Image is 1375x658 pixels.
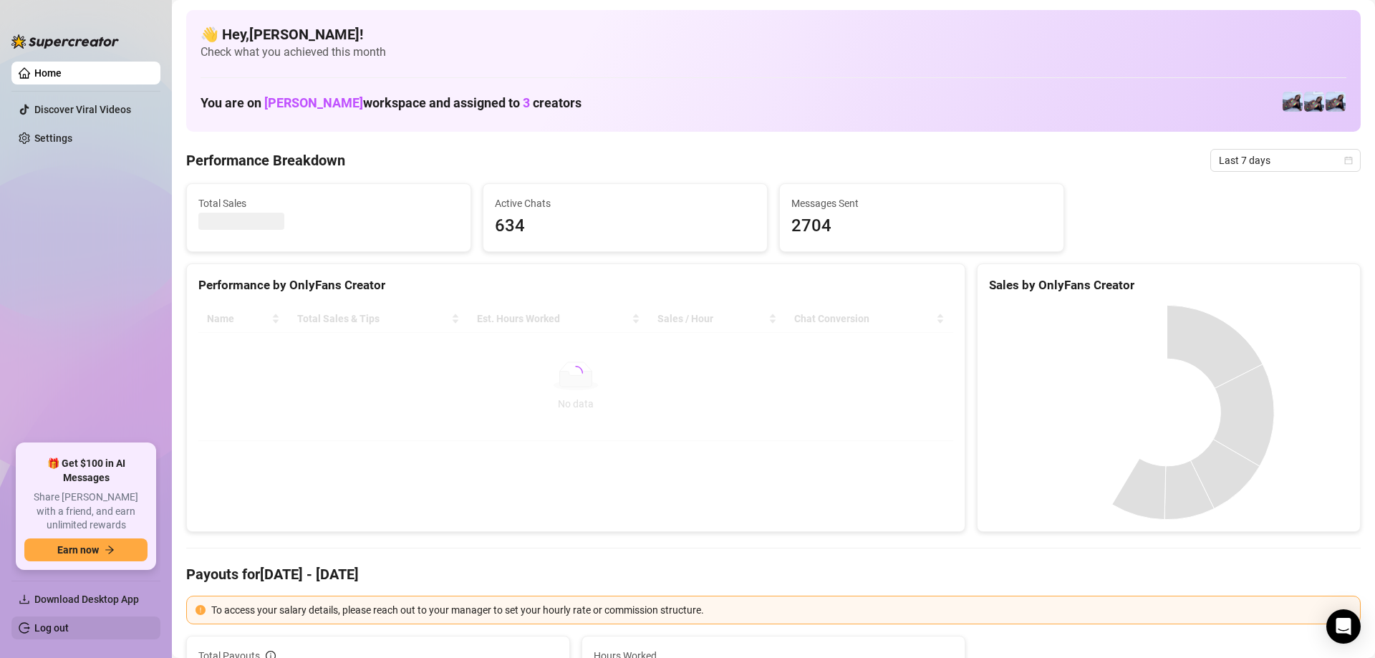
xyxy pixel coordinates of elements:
[1344,156,1353,165] span: calendar
[198,195,459,211] span: Total Sales
[495,195,756,211] span: Active Chats
[791,213,1052,240] span: 2704
[1283,92,1303,112] img: 19
[196,605,206,615] span: exclamation-circle
[566,364,585,382] span: loading
[201,95,582,111] h1: You are on workspace and assigned to creators
[24,538,148,561] button: Earn nowarrow-right
[211,602,1351,618] div: To access your salary details, please reach out to your manager to set your hourly rate or commis...
[19,594,30,605] span: download
[105,545,115,555] span: arrow-right
[523,95,530,110] span: 3
[1219,150,1352,171] span: Last 7 days
[34,594,139,605] span: Download Desktop App
[57,544,99,556] span: Earn now
[1326,609,1361,644] div: Open Intercom Messenger
[1304,92,1324,112] img: UNCENSORED
[11,34,119,49] img: logo-BBDzfeDw.svg
[186,150,345,170] h4: Performance Breakdown
[34,104,131,115] a: Discover Viral Videos
[34,132,72,144] a: Settings
[24,490,148,533] span: Share [PERSON_NAME] with a friend, and earn unlimited rewards
[24,457,148,485] span: 🎁 Get $100 in AI Messages
[495,213,756,240] span: 634
[186,564,1361,584] h4: Payouts for [DATE] - [DATE]
[264,95,363,110] span: [PERSON_NAME]
[34,622,69,634] a: Log out
[201,44,1346,60] span: Check what you achieved this month
[34,67,62,79] a: Home
[1326,92,1346,112] img: PETITE
[989,276,1349,295] div: Sales by OnlyFans Creator
[198,276,953,295] div: Performance by OnlyFans Creator
[201,24,1346,44] h4: 👋 Hey, [PERSON_NAME] !
[791,195,1052,211] span: Messages Sent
